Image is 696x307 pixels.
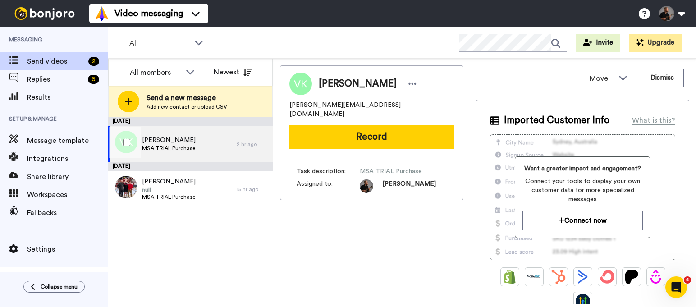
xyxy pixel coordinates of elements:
span: [PERSON_NAME] [382,179,436,193]
span: Task description : [297,167,360,176]
span: Settings [27,244,108,255]
img: Image of Veronika Kralova [289,73,312,95]
img: ConvertKit [600,270,614,284]
button: Upgrade [629,34,682,52]
img: Shopify [503,270,517,284]
img: ActiveCampaign [576,270,590,284]
img: vm-color.svg [95,6,109,21]
span: Share library [27,171,108,182]
span: [PERSON_NAME] [142,136,196,145]
span: Video messaging [114,7,183,20]
span: Workspaces [27,189,108,200]
span: [PERSON_NAME] [319,77,397,91]
iframe: Intercom live chat [665,276,687,298]
button: Connect now [522,211,643,230]
span: Send videos [27,56,85,67]
div: 2 [88,57,99,66]
span: Send a new message [147,92,227,103]
button: Newest [207,63,259,81]
button: Record [289,125,454,149]
div: 6 [88,75,99,84]
img: Patreon [624,270,639,284]
button: Dismiss [641,69,684,87]
button: Collapse menu [23,281,85,293]
span: MSA TRIAL Purchase [142,193,196,201]
span: MSA TRIAL Purchase [360,167,445,176]
img: bj-logo-header-white.svg [11,7,78,20]
span: [PERSON_NAME][EMAIL_ADDRESS][DOMAIN_NAME] [289,101,454,119]
span: Fallbacks [27,207,108,218]
div: 2 hr ago [237,141,268,148]
div: What is this? [632,115,675,126]
span: Collapse menu [41,283,78,290]
span: All [129,38,190,49]
img: Drip [649,270,663,284]
img: Ontraport [527,270,541,284]
span: Replies [27,74,84,85]
button: Invite [576,34,620,52]
span: Message template [27,135,108,146]
div: 15 hr ago [237,186,268,193]
span: MSA TRIAL Purchase [142,145,196,152]
img: Hubspot [551,270,566,284]
img: 70d2ea45-0f48-4879-84b3-cb6eaa52cdd4.jpg [115,176,137,198]
div: [DATE] [108,117,273,126]
div: [DATE] [108,162,273,171]
span: Assigned to: [297,179,360,193]
span: 4 [684,276,691,284]
span: Want a greater impact and engagement? [522,164,643,173]
span: null [142,186,196,193]
span: Move [590,73,614,84]
span: Imported Customer Info [504,114,609,127]
img: 1d9d2e4c-e5a4-44b9-9fc9-8c8b1739d483-1701086615.jpg [360,179,373,193]
span: Connect your tools to display your own customer data for more specialized messages [522,177,643,204]
span: [PERSON_NAME] [142,177,196,186]
div: All members [130,67,181,78]
span: Integrations [27,153,108,164]
span: Add new contact or upload CSV [147,103,227,110]
span: Results [27,92,108,103]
